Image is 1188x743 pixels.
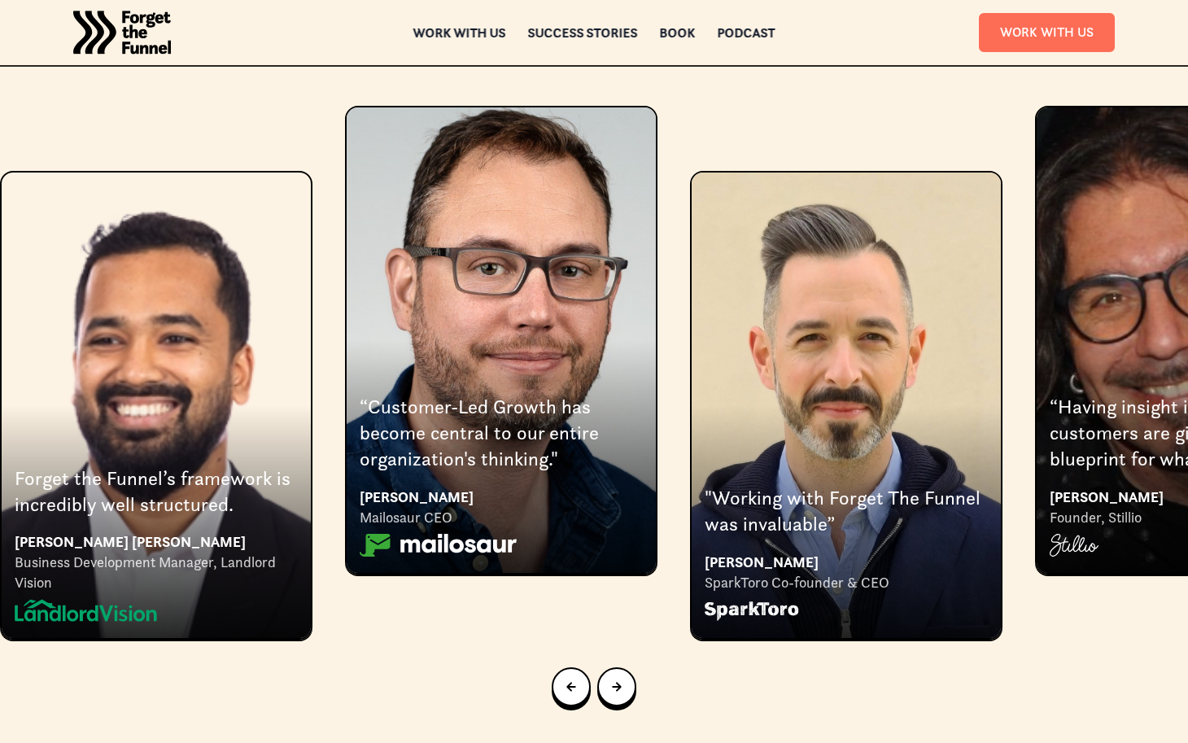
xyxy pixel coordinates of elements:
div: Business Development Manager, Landlord Vision [15,553,298,592]
a: Success Stories [528,27,638,38]
div: 3 of 8 [690,106,1002,640]
a: Go to last slide [552,667,591,706]
div: “Customer-Led Growth has become central to our entire organization's thinking." [360,394,643,473]
a: Work with us [413,27,506,38]
div: Forget the Funnel’s framework is incredibly well structured. [15,465,298,518]
a: Podcast [718,27,775,38]
div: [PERSON_NAME] [360,486,643,508]
div: "Working with Forget The Funnel was invaluable” [705,485,988,538]
a: Work With Us [979,13,1115,51]
div: 2 of 8 [345,106,657,575]
a: Next slide [597,667,636,706]
div: Mailosaur CEO [360,508,643,527]
div: SparkToro Co-founder & CEO [705,573,988,592]
div: [PERSON_NAME] [705,551,988,573]
a: Book [660,27,696,38]
div: [PERSON_NAME] [PERSON_NAME] [15,531,298,553]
